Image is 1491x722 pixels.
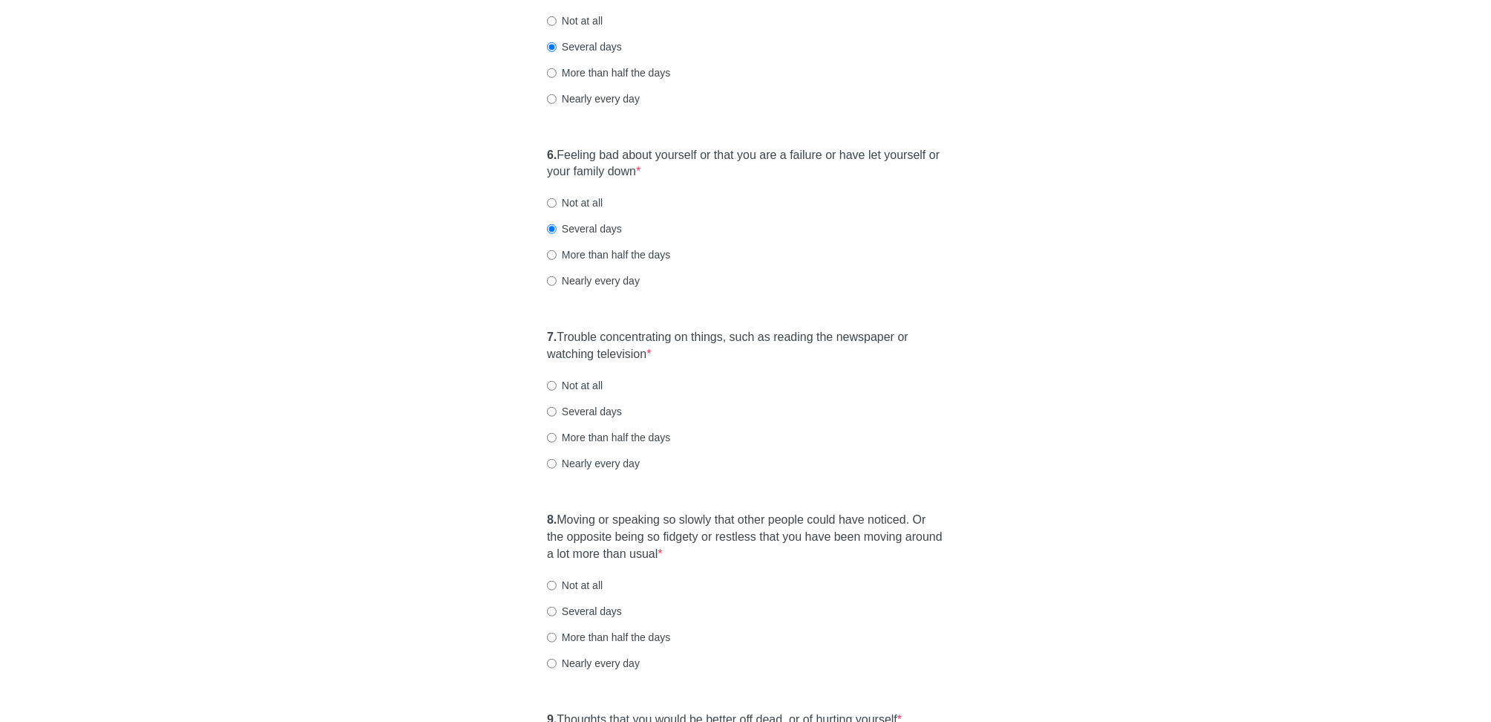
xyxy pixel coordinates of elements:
label: Several days [547,404,622,419]
label: Feeling bad about yourself or that you are a failure or have let yourself or your family down [547,147,944,181]
input: Several days [547,407,557,417]
label: Nearly every day [547,456,640,471]
strong: 7. [547,331,557,343]
input: Nearly every day [547,94,557,104]
label: More than half the days [547,630,670,645]
label: Nearly every day [547,656,640,671]
label: Trouble concentrating on things, such as reading the newspaper or watching television [547,329,944,363]
input: Several days [547,607,557,617]
input: Nearly every day [547,459,557,469]
input: Not at all [547,16,557,26]
input: More than half the days [547,633,557,643]
label: Not at all [547,13,603,28]
input: Nearly every day [547,659,557,669]
input: Not at all [547,198,557,208]
label: Not at all [547,378,603,393]
input: More than half the days [547,68,557,78]
label: Not at all [547,578,603,593]
label: Several days [547,39,622,54]
label: More than half the days [547,65,670,80]
input: Several days [547,42,557,52]
label: Nearly every day [547,273,640,288]
label: Not at all [547,195,603,210]
strong: 6. [547,149,557,161]
input: More than half the days [547,433,557,443]
label: Moving or speaking so slowly that other people could have noticed. Or the opposite being so fidge... [547,512,944,563]
strong: 8. [547,513,557,526]
label: Nearly every day [547,91,640,106]
input: More than half the days [547,250,557,260]
input: Not at all [547,381,557,391]
input: Not at all [547,581,557,591]
label: More than half the days [547,430,670,445]
label: Several days [547,604,622,619]
label: More than half the days [547,247,670,262]
label: Several days [547,221,622,236]
input: Several days [547,224,557,234]
input: Nearly every day [547,276,557,286]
